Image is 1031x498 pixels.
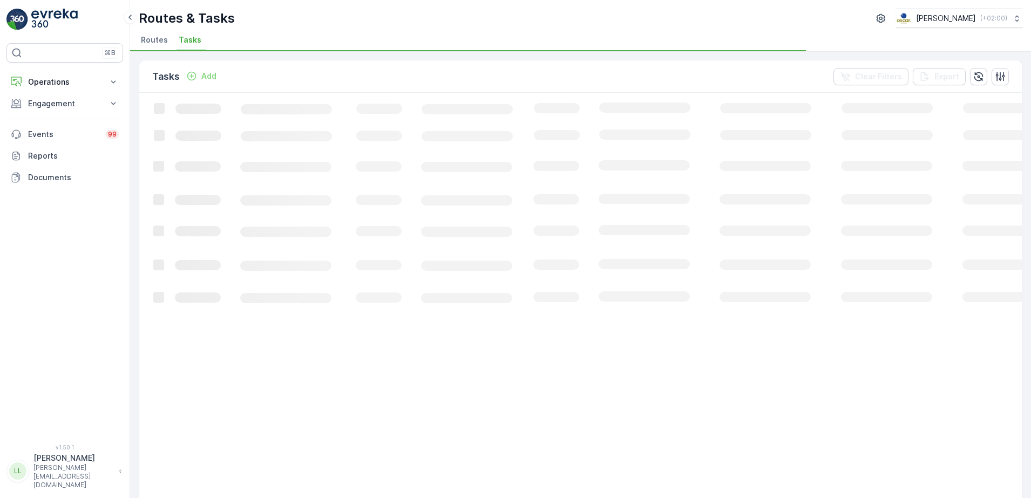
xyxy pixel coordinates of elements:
[855,71,902,82] p: Clear Filters
[141,35,168,45] span: Routes
[28,151,119,161] p: Reports
[28,172,119,183] p: Documents
[6,453,123,489] button: LL[PERSON_NAME][PERSON_NAME][EMAIL_ADDRESS][DOMAIN_NAME]
[179,35,201,45] span: Tasks
[6,93,123,114] button: Engagement
[6,71,123,93] button: Operations
[28,77,101,87] p: Operations
[152,69,180,84] p: Tasks
[896,12,912,24] img: basis-logo_rgb2x.png
[833,68,908,85] button: Clear Filters
[33,453,113,463] p: [PERSON_NAME]
[896,9,1022,28] button: [PERSON_NAME](+02:00)
[6,9,28,30] img: logo
[6,444,123,451] span: v 1.50.1
[6,145,123,167] a: Reports
[934,71,959,82] p: Export
[28,98,101,109] p: Engagement
[105,49,116,57] p: ⌘B
[201,71,216,81] p: Add
[139,10,235,27] p: Routes & Tasks
[980,14,1007,23] p: ( +02:00 )
[6,167,123,188] a: Documents
[33,463,113,489] p: [PERSON_NAME][EMAIL_ADDRESS][DOMAIN_NAME]
[6,124,123,145] a: Events99
[31,9,78,30] img: logo_light-DOdMpM7g.png
[182,70,221,83] button: Add
[28,129,99,140] p: Events
[916,13,976,24] p: [PERSON_NAME]
[913,68,966,85] button: Export
[9,462,26,480] div: LL
[108,130,117,139] p: 99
